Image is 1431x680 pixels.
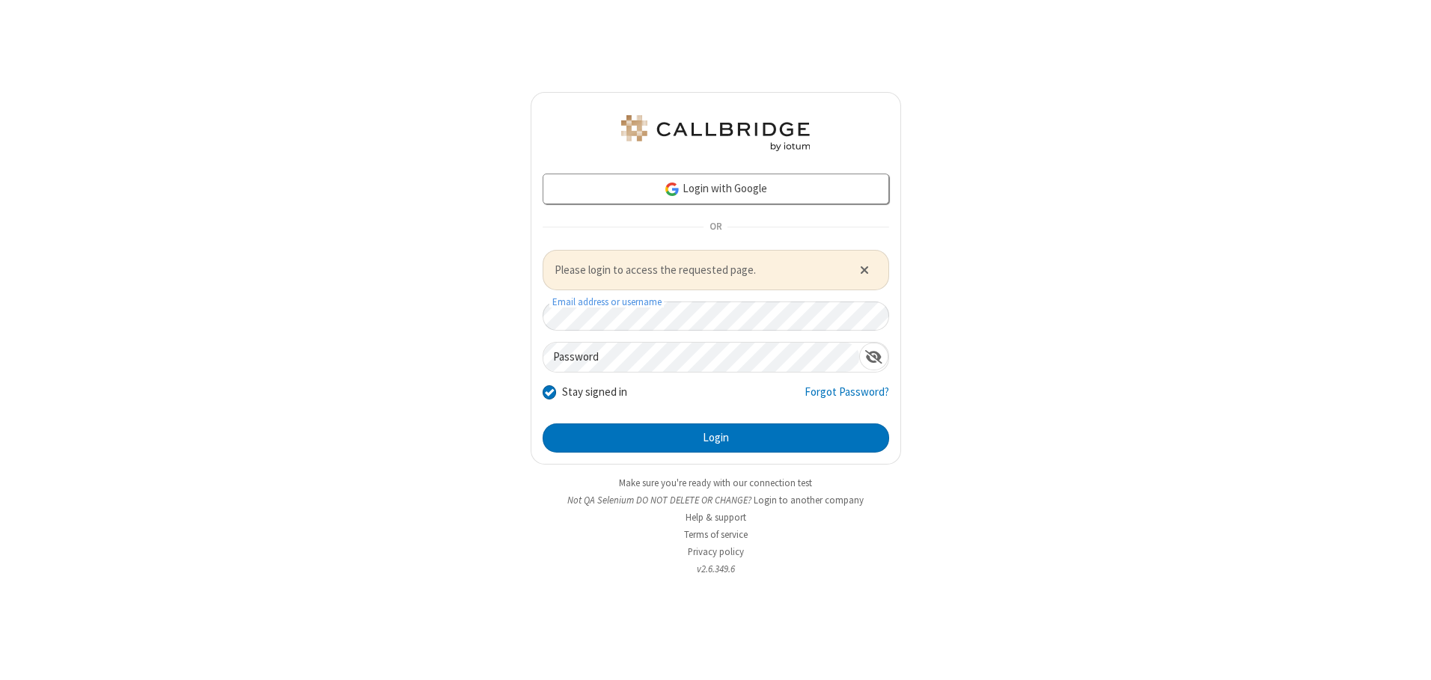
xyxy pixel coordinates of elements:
a: Privacy policy [688,545,744,558]
span: OR [704,216,727,237]
a: Forgot Password? [805,384,889,412]
li: Not QA Selenium DO NOT DELETE OR CHANGE? [531,493,901,507]
div: Show password [859,343,888,370]
a: Help & support [686,511,746,524]
button: Login [543,423,889,453]
input: Password [543,343,859,372]
label: Stay signed in [562,384,627,401]
button: Close alert [852,259,876,281]
a: Terms of service [684,528,748,541]
button: Login to another company [754,493,864,507]
span: Please login to access the requested page. [555,262,841,279]
img: google-icon.png [664,181,680,197]
li: v2.6.349.6 [531,562,901,576]
input: Email address or username [543,301,889,331]
a: Login with Google [543,174,889,203]
img: QA Selenium DO NOT DELETE OR CHANGE [618,115,813,151]
a: Make sure you're ready with our connection test [619,477,812,489]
